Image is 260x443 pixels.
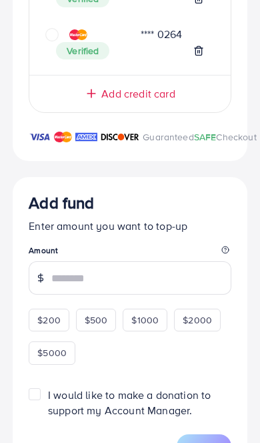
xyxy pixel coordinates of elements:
span: Verified [56,42,109,59]
span: SAFE [194,130,217,144]
span: $200 [37,313,61,327]
img: credit [69,29,87,40]
p: Guaranteed Checkout [143,129,257,145]
p: Enter amount you want to top-up [29,218,231,234]
span: $500 [85,313,108,327]
span: $1000 [131,313,159,327]
span: Add credit card [101,86,175,102]
img: brand [75,129,97,145]
span: $5000 [37,346,67,359]
iframe: Chat [203,383,250,433]
legend: Amount [29,245,231,261]
span: $2000 [183,313,212,327]
img: brand [101,129,139,145]
h3: Add fund [29,193,231,212]
img: brand [29,129,51,145]
span: I would like to make a donation to support my Account Manager. [48,388,211,418]
svg: circle [45,28,59,41]
img: brand [54,129,72,145]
